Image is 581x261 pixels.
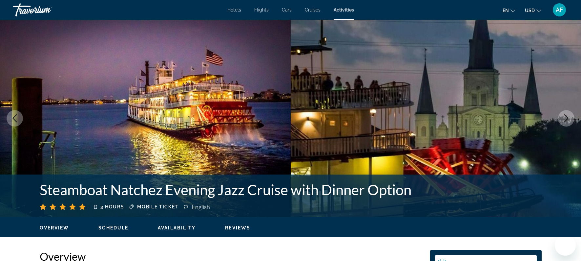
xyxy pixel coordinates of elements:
[158,225,196,231] button: Availability
[525,6,541,15] button: Change currency
[225,225,250,230] span: Reviews
[192,203,212,210] div: English
[98,225,128,231] button: Schedule
[503,6,515,15] button: Change language
[282,7,292,12] a: Cars
[227,7,241,12] a: Hotels
[555,235,576,256] iframe: Button to launch messaging window
[137,204,178,209] span: Mobile ticket
[556,7,563,13] span: AF
[158,225,196,230] span: Availability
[334,7,354,12] a: Activities
[525,8,535,13] span: USD
[225,225,250,231] button: Reviews
[7,110,23,127] button: Previous image
[305,7,321,12] a: Cruises
[40,181,437,198] h1: Steamboat Natchez Evening Jazz Cruise with Dinner Option
[40,225,69,230] span: Overview
[40,225,69,231] button: Overview
[254,7,269,12] a: Flights
[13,1,79,18] a: Travorium
[558,110,574,127] button: Next image
[551,3,568,17] button: User Menu
[100,204,124,209] span: 3 hours
[503,8,509,13] span: en
[98,225,128,230] span: Schedule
